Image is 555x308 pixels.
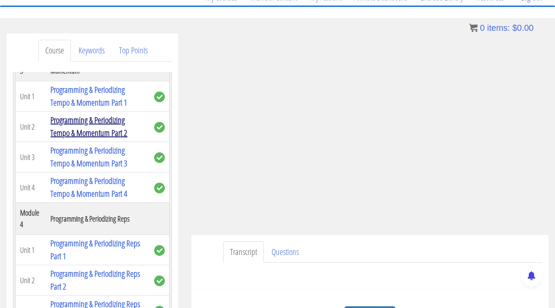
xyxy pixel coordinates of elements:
td: Unit 2 [16,112,47,142]
bdi: 0.00 [512,23,534,33]
a: Top Points [112,40,155,62]
img: icon11.png [469,24,478,32]
a: Course [38,40,71,62]
a: Programming & Periodizing Reps Part 2 [50,268,140,292]
span: complete [154,183,165,193]
span: $ [512,23,517,33]
a: Programming & Periodizing Tempo & Momentum Part 2 [50,114,127,139]
a: Programming & Periodizing Tempo & Momentum Part 3 [50,145,127,169]
a: Questions [265,241,306,263]
span: 0 [480,23,485,33]
a: 0 items: $0.00 [469,23,534,33]
a: Keywords [72,40,111,62]
th: Module 4 [16,203,47,235]
span: complete [154,152,165,163]
th: Programming & Periodizing Reps [46,203,150,235]
td: Unit 2 [16,265,47,296]
span: complete [154,245,165,256]
span: complete [154,92,165,102]
a: Programming & Periodizing Tempo & Momentum Part 4 [50,175,127,199]
span: complete [154,275,165,286]
span: items: [487,23,510,33]
td: Unit 3 [16,142,47,172]
a: Programming & Periodizing Tempo & Momentum Part 1 [50,84,127,108]
td: Unit 4 [16,172,47,203]
td: Unit 1 [16,235,47,265]
a: Transcript [223,241,264,263]
td: Unit 1 [16,81,47,112]
a: Programming & Periodizing Reps Part 1 [50,237,140,262]
span: complete [154,122,165,133]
